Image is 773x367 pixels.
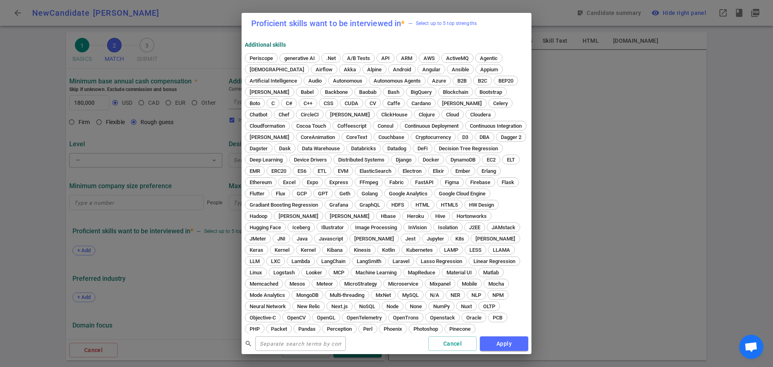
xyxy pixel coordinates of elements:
span: Celery [490,100,511,106]
div: Open chat [739,335,763,359]
span: BEP20 [496,78,516,84]
span: CUDA [342,100,361,106]
span: CV [367,100,379,106]
span: search [245,340,252,347]
span: Lasso Regression [418,258,465,264]
span: FFmpeg [357,179,381,185]
span: [PERSON_NAME] [327,112,373,118]
span: ELT [504,157,518,163]
span: Firebase [467,179,493,185]
span: Hadoop [247,213,270,219]
span: Nuxt [458,303,475,309]
span: LLAMA [490,247,513,253]
span: GPT [315,191,331,197]
span: Hbase [378,213,399,219]
span: HTML [413,202,432,208]
span: Distributed Systems [335,157,387,163]
span: Iceberg [289,224,313,230]
span: MicroStrategy [341,281,380,287]
span: Matlab [480,270,502,276]
span: Packet [268,326,290,332]
span: JNI [275,236,288,242]
span: GraphQL [357,202,383,208]
span: Pinecone [446,326,473,332]
span: Logstash [271,270,298,276]
span: ES6 [295,168,309,174]
span: D3 [459,134,471,140]
span: Mode Analytics [247,292,288,298]
span: Clojure [416,112,438,118]
span: Figma [442,179,462,185]
span: EC2 [484,157,498,163]
span: C++ [301,100,315,106]
span: Cryptocurrency [413,134,454,140]
span: Geth [337,191,353,197]
span: Android [390,66,414,73]
span: OpenGL [314,315,338,321]
span: B2C [475,78,490,84]
span: Backbone [322,89,351,95]
span: Machine Learning [353,270,399,276]
span: Alpine [364,66,384,73]
span: Multi-threading [327,292,367,298]
span: InVision [405,224,430,230]
span: Image Processing [352,224,400,230]
span: Hive [432,213,448,219]
span: JMeter [247,236,269,242]
span: Javascript [316,236,346,242]
span: Blockchain [440,89,471,95]
span: Django [393,157,414,163]
span: Phoenix [381,326,405,332]
strong: Additional Skills [245,41,286,48]
span: Periscope [247,55,276,61]
span: JAMstack [489,224,518,230]
span: Ansible [449,66,472,73]
span: generative AI [281,55,318,61]
span: Deep Learning [247,157,285,163]
span: CircleCI [298,112,322,118]
span: Azure [429,78,449,84]
span: Objective-C [247,315,279,321]
span: MySQL [399,292,422,298]
span: OpenCV [284,315,308,321]
span: LAMP [441,247,461,253]
span: Jest [403,236,418,242]
input: Separate search terms by comma or space [255,337,346,350]
span: Kinesis [351,247,374,253]
span: LXC [268,258,283,264]
span: Microservice [385,281,421,287]
span: Mesos [287,281,308,287]
span: Perl [360,326,375,332]
span: ClickHouse [378,112,410,118]
span: Golang [359,191,380,197]
span: API [378,55,393,61]
span: Coffeescript [335,123,369,129]
span: .Net [323,55,339,61]
span: Excel [280,179,298,185]
span: PHP [247,326,262,332]
span: [PERSON_NAME] [276,213,321,219]
span: Cardano [409,100,434,106]
span: NLP [469,292,484,298]
span: [PERSON_NAME] [439,100,485,106]
span: Fabric [386,179,407,185]
span: Erlang [479,168,499,174]
span: [DEMOGRAPHIC_DATA] [247,66,307,73]
span: NER [448,292,463,298]
span: A/B Tests [344,55,373,61]
span: HW Design [466,202,497,208]
span: Audio [306,78,324,84]
span: Data Warehouse [299,145,343,151]
span: PCB [490,315,505,321]
span: [PERSON_NAME] [473,236,518,242]
span: [PERSON_NAME] [247,89,292,95]
span: New Relic [294,303,323,309]
span: OpenTrons [390,315,422,321]
span: Google Cloud Engine [436,191,488,197]
span: Jupyter [424,236,447,242]
span: MCP [331,270,347,276]
span: Kernel [272,247,292,253]
span: ERC20 [269,168,289,174]
span: LangSmith [354,258,384,264]
span: AWS [421,55,438,61]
